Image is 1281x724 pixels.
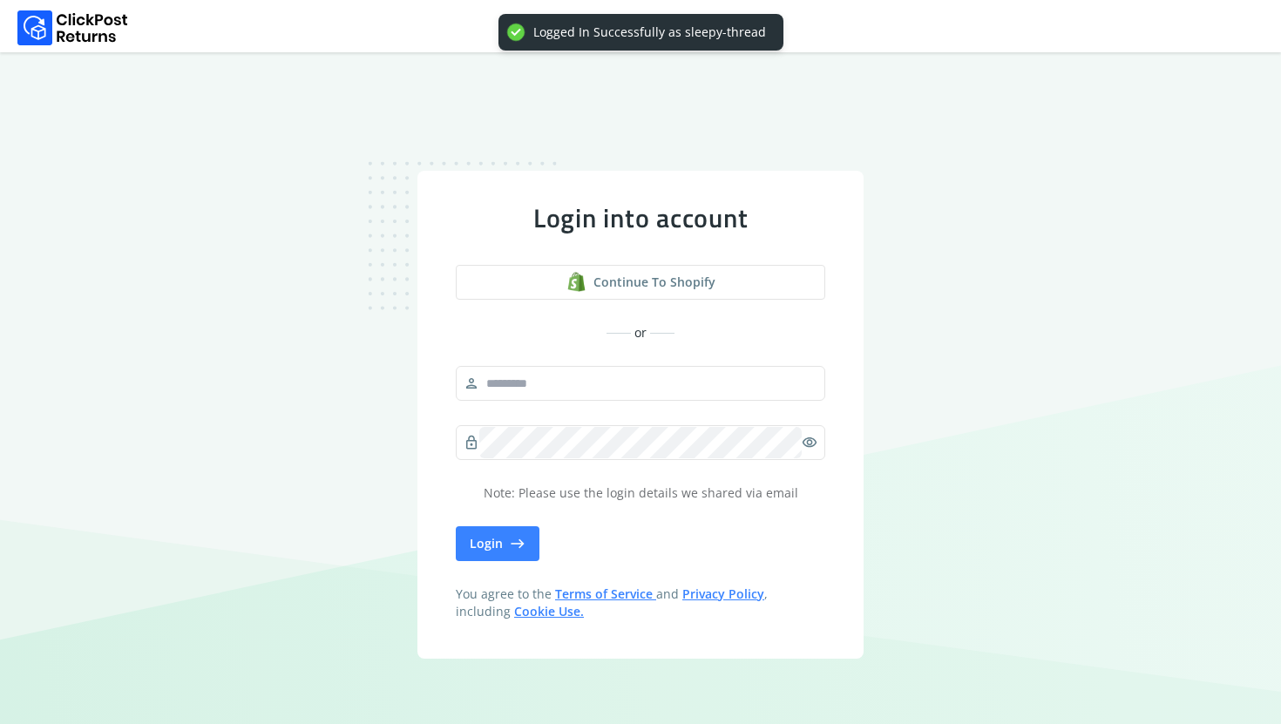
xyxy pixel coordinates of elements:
[682,585,764,602] a: Privacy Policy
[533,24,766,40] div: Logged In Successfully as sleepy-thread
[555,585,656,602] a: Terms of Service
[566,272,586,292] img: shopify logo
[17,10,128,45] img: Logo
[514,603,584,619] a: Cookie Use.
[456,526,539,561] button: Login east
[464,430,479,455] span: lock
[464,371,479,396] span: person
[802,430,817,455] span: visibility
[456,265,825,300] button: Continue to shopify
[456,585,825,620] span: You agree to the and , including
[510,531,525,556] span: east
[456,484,825,502] p: Note: Please use the login details we shared via email
[593,274,715,291] span: Continue to shopify
[456,324,825,342] div: or
[456,265,825,300] a: shopify logoContinue to shopify
[456,202,825,233] div: Login into account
